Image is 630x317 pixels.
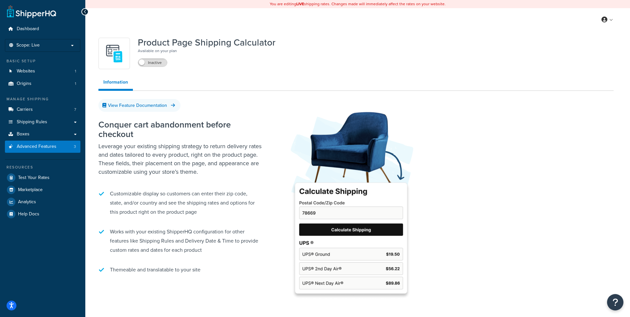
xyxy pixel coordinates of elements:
[18,175,50,181] span: Test Your Rates
[74,107,76,112] span: 7
[5,172,80,184] a: Test Your Rates
[5,196,80,208] a: Analytics
[18,211,39,217] span: Help Docs
[5,141,80,153] a: Advanced Features3
[17,119,47,125] span: Shipping Rules
[138,38,275,48] h1: Product Page Shipping Calculator
[75,69,76,74] span: 1
[98,76,133,91] a: Information
[138,59,167,67] label: Inactive
[75,81,76,87] span: 1
[282,100,420,303] img: Product Page Shipping Calculator
[74,144,76,149] span: 3
[5,141,80,153] li: Advanced Features
[98,186,262,220] li: Customizable display so customers can enter their zip code, state, and/or country and see the shi...
[5,65,80,77] a: Websites1
[5,65,80,77] li: Websites
[17,81,31,87] span: Origins
[607,294,623,310] button: Open Resource Center
[5,78,80,90] a: Origins1
[98,224,262,258] li: Works with your existing ShipperHQ configuration for other features like Shipping Rules and Deliv...
[5,104,80,116] a: Carriers7
[5,78,80,90] li: Origins
[17,26,39,32] span: Dashboard
[98,142,262,176] p: Leverage your existing shipping strategy to return delivery rates and dates tailored to every pro...
[5,165,80,170] div: Resources
[5,58,80,64] div: Basic Setup
[5,104,80,116] li: Carriers
[18,199,36,205] span: Analytics
[98,262,262,278] li: Themeable and translatable to your site
[98,120,262,139] h2: Conquer cart abandonment before checkout
[5,96,80,102] div: Manage Shipping
[17,107,33,112] span: Carriers
[5,128,80,140] a: Boxes
[98,99,180,112] a: View Feature Documentation
[17,131,30,137] span: Boxes
[5,116,80,128] a: Shipping Rules
[18,187,43,193] span: Marketplace
[16,43,40,48] span: Scope: Live
[5,184,80,196] a: Marketplace
[103,42,126,65] img: +D8d0cXZM7VpdAAAAAElFTkSuQmCC
[138,48,275,54] p: Available on your plan
[17,144,56,149] span: Advanced Features
[296,1,304,7] b: LIVE
[5,208,80,220] a: Help Docs
[17,69,35,74] span: Websites
[5,23,80,35] a: Dashboard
